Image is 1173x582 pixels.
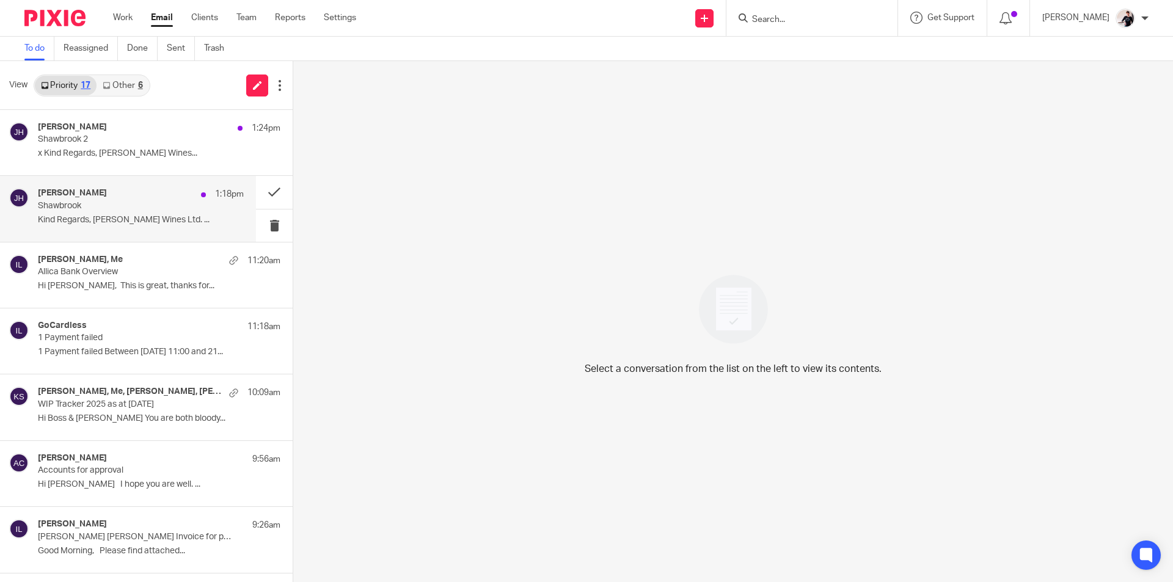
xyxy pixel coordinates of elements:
p: 1 Payment failed [38,333,232,343]
h4: [PERSON_NAME], Me [38,255,123,265]
p: 11:18am [247,321,280,333]
p: Hi Boss & [PERSON_NAME] You are both bloody... [38,413,280,424]
div: 17 [81,81,90,90]
p: WIP Tracker 2025 as at [DATE] [38,399,232,410]
h4: [PERSON_NAME] [38,122,107,133]
p: 10:09am [247,387,280,399]
span: View [9,79,27,92]
h4: [PERSON_NAME] [38,453,107,464]
a: Trash [204,37,233,60]
a: Clients [191,12,218,24]
p: 1:18pm [215,188,244,200]
a: Done [127,37,158,60]
p: Allica Bank Overview [38,267,232,277]
img: Pixie [24,10,86,26]
a: Email [151,12,173,24]
h4: [PERSON_NAME] [38,188,107,198]
p: [PERSON_NAME] [1042,12,1109,24]
img: svg%3E [9,453,29,473]
p: Select a conversation from the list on the left to view its contents. [585,362,882,376]
p: Kind Regards, [PERSON_NAME] Wines Ltd. ... [38,215,244,225]
img: svg%3E [9,321,29,340]
a: Team [236,12,257,24]
img: svg%3E [9,255,29,274]
a: Reassigned [64,37,118,60]
a: Priority17 [35,76,97,95]
p: Hi [PERSON_NAME], This is great, thanks for... [38,281,280,291]
p: x Kind Regards, [PERSON_NAME] Wines... [38,148,280,159]
p: 9:56am [252,453,280,465]
input: Search [751,15,861,26]
p: Shawbrook 2 [38,134,232,145]
a: Sent [167,37,195,60]
h4: [PERSON_NAME], Me, [PERSON_NAME], [PERSON_NAME] (via Google Sheets) [38,387,223,397]
img: svg%3E [9,519,29,539]
p: 11:20am [247,255,280,267]
img: svg%3E [9,122,29,142]
a: Other6 [97,76,148,95]
p: Accounts for approval [38,465,232,476]
img: image [691,267,776,352]
p: 1 Payment failed Between [DATE] 11:00 and 21... [38,347,280,357]
a: Reports [275,12,305,24]
p: Good Morning, Please find attached... [38,546,280,556]
a: To do [24,37,54,60]
p: 9:26am [252,519,280,531]
span: Get Support [927,13,974,22]
h4: GoCardless [38,321,87,331]
a: Settings [324,12,356,24]
div: 6 [138,81,143,90]
img: AV307615.jpg [1116,9,1135,28]
a: Work [113,12,133,24]
p: Shawbrook [38,201,203,211]
img: svg%3E [9,188,29,208]
p: Hi [PERSON_NAME] I hope you are well. ... [38,479,280,490]
p: [PERSON_NAME] [PERSON_NAME] Invoice for payment [38,532,232,542]
h4: [PERSON_NAME] [38,519,107,529]
p: 1:24pm [252,122,280,134]
img: svg%3E [9,387,29,406]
